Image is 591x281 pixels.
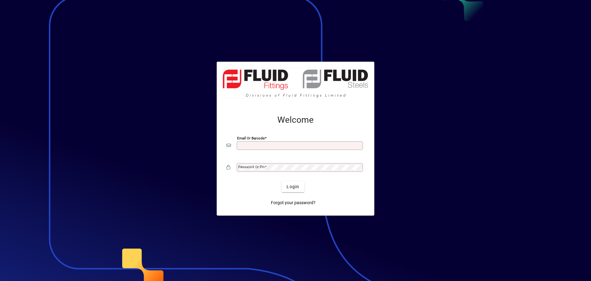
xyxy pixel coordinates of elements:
span: Login [287,184,299,190]
mat-label: Password or Pin [238,165,265,169]
button: Login [282,181,304,192]
mat-label: Email or Barcode [237,136,265,140]
a: Forgot your password? [268,197,318,208]
span: Forgot your password? [271,200,316,206]
h2: Welcome [227,115,364,125]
